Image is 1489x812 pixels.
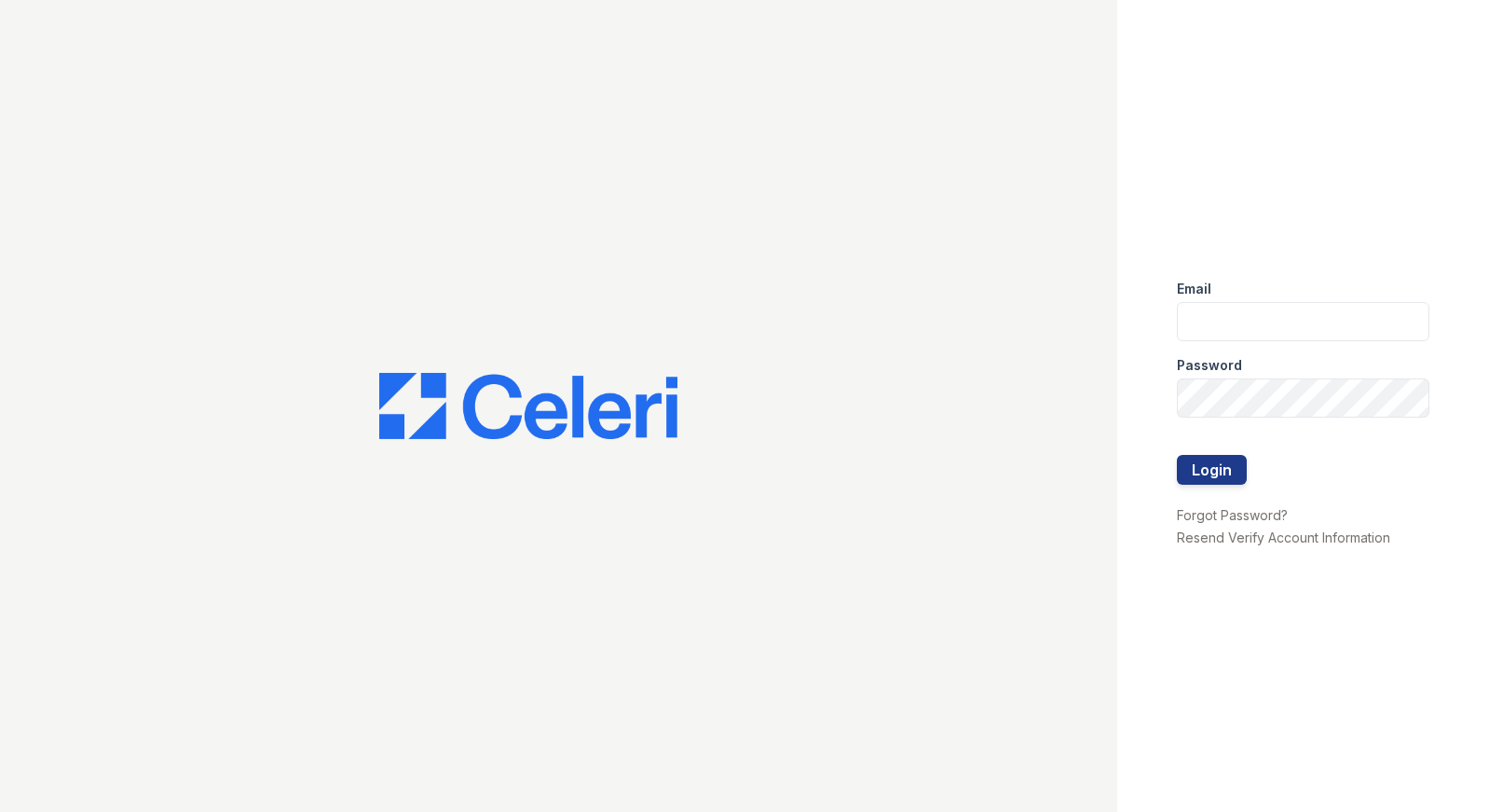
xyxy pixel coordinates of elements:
a: Forgot Password? [1177,507,1288,523]
label: Email [1177,280,1211,298]
button: Login [1177,455,1247,485]
img: CE_Logo_Blue-a8612792a0a2168367f1c8372b55b34899dd931a85d93a1a3d3e32e68fde9ad4.png [379,373,677,440]
a: Resend Verify Account Information [1177,530,1390,545]
label: Password [1177,356,1242,375]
